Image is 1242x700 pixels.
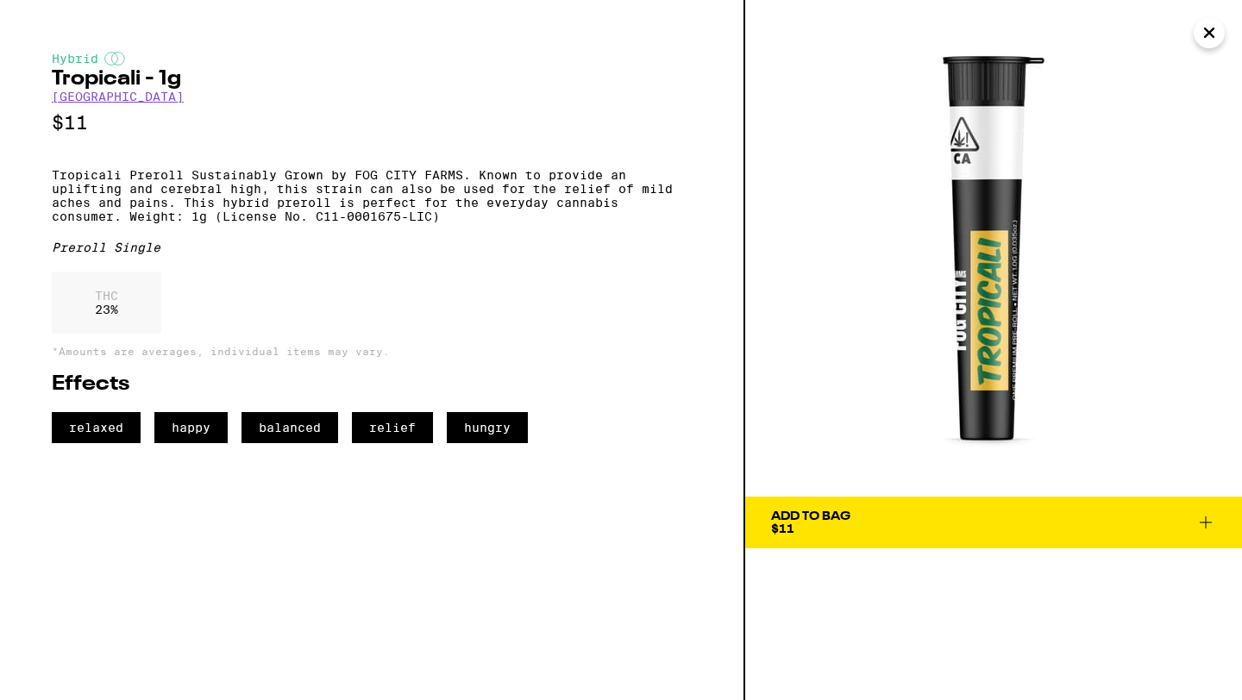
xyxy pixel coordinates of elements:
[1194,17,1225,48] button: Close
[52,346,692,357] p: *Amounts are averages, individual items may vary.
[52,52,692,66] div: Hybrid
[52,374,692,395] h2: Effects
[771,510,850,522] div: Add To Bag
[52,69,692,90] h2: Tropicali - 1g
[447,412,528,443] span: hungry
[154,412,228,443] span: happy
[52,412,141,443] span: relaxed
[771,522,794,535] span: $11
[52,90,184,103] a: [GEOGRAPHIC_DATA]
[104,52,125,66] img: hybridColor.svg
[745,497,1242,548] button: Add To Bag$11
[95,289,118,303] p: THC
[352,412,433,443] span: relief
[52,168,692,223] p: Tropicali Preroll Sustainably Grown by FOG CITY FARMS. Known to provide an uplifting and cerebral...
[52,272,161,334] div: 23 %
[52,241,692,254] div: Preroll Single
[241,412,338,443] span: balanced
[52,112,692,134] p: $11
[10,12,124,26] span: Hi. Need any help?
